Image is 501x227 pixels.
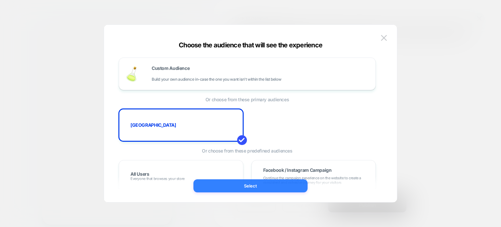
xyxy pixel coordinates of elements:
span: Build your own audience in-case the one you want isn't within the list below [152,77,281,82]
img: close [381,35,387,41]
span: Continue the campaign experience on the website to create a consistent and cohesive journey for y... [263,176,364,185]
div: Choose the audience that will see the experience [104,41,397,49]
span: Or choose from these primary audiences [119,97,376,102]
span: Facebook / Instagram Campaign [263,168,332,172]
button: Select [193,179,308,192]
span: Or choose from these predefined audiences [119,148,376,154]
